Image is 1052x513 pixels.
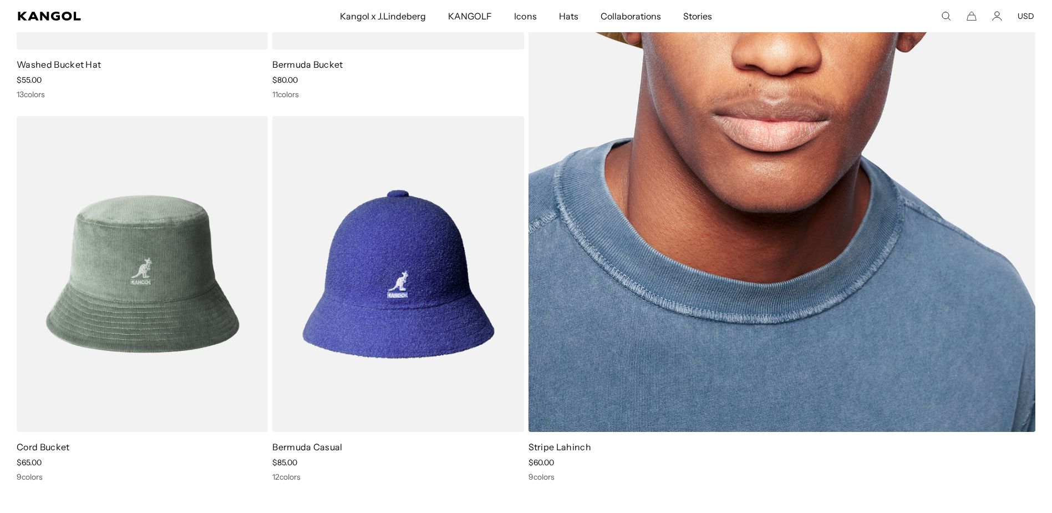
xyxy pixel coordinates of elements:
span: $85.00 [272,457,297,467]
a: Bermuda Bucket [272,59,343,70]
a: Kangol [18,12,225,21]
img: Cord Bucket [17,116,268,432]
summary: Search here [941,11,951,21]
a: Bermuda Casual [272,441,342,452]
span: $65.00 [17,457,42,467]
div: 9 colors [528,472,1036,482]
div: 9 colors [17,472,268,482]
button: USD [1018,11,1034,21]
a: Washed Bucket Hat [17,59,101,70]
img: Bermuda Casual [272,116,524,432]
div: 13 colors [17,89,268,99]
button: Cart [967,11,977,21]
div: 11 colors [272,89,524,99]
a: Stripe Lahinch [528,441,591,452]
a: Account [992,11,1002,21]
a: Cord Bucket [17,441,70,452]
span: $60.00 [528,457,554,467]
span: $80.00 [272,75,298,85]
span: $55.00 [17,75,42,85]
div: 12 colors [272,472,524,482]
